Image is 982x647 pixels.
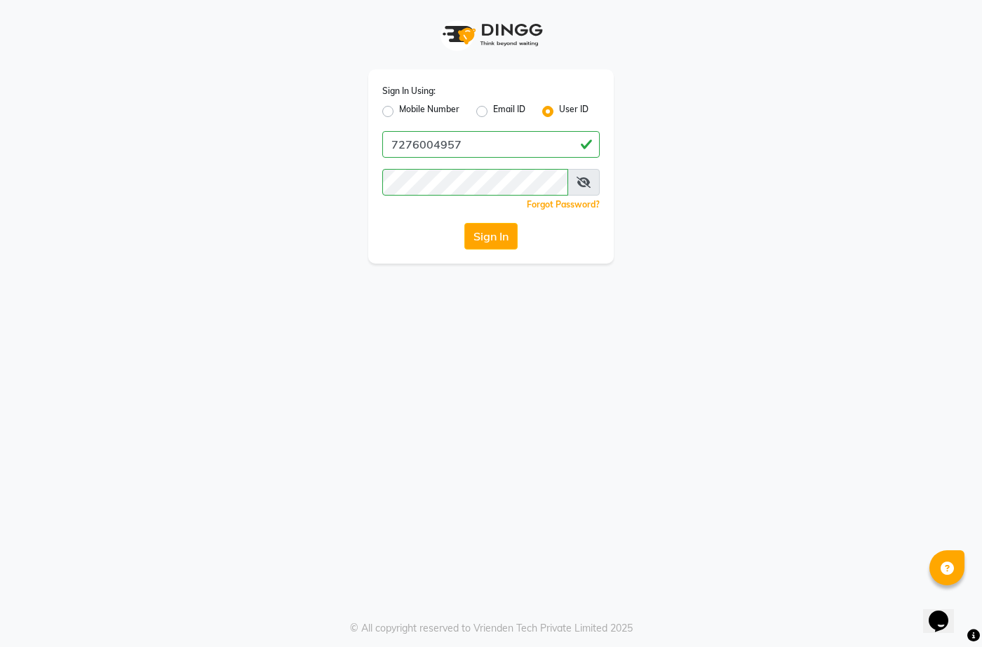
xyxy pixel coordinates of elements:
label: Sign In Using: [382,85,436,97]
label: Email ID [493,103,525,120]
iframe: chat widget [923,591,968,633]
button: Sign In [464,223,518,250]
label: User ID [559,103,588,120]
a: Forgot Password? [527,199,600,210]
input: Username [382,131,600,158]
input: Username [382,169,568,196]
label: Mobile Number [399,103,459,120]
img: logo1.svg [435,14,547,55]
